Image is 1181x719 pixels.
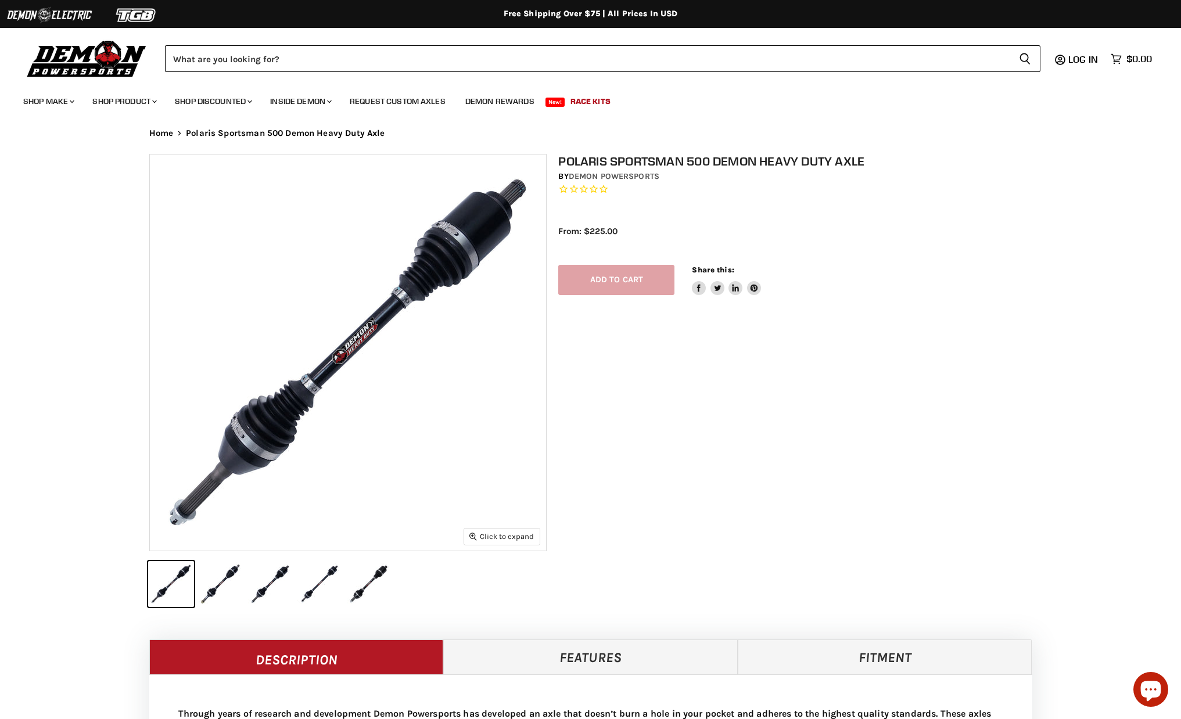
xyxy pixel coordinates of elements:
span: $0.00 [1126,53,1152,64]
a: Demon Rewards [457,89,543,113]
a: Shop Product [84,89,164,113]
span: Share this: [692,265,734,274]
button: IMAGE thumbnail [148,561,194,607]
div: Free Shipping Over $75 | All Prices In USD [126,9,1056,19]
button: IMAGE thumbnail [198,561,243,607]
button: Search [1010,45,1040,72]
ul: Main menu [15,85,1149,113]
img: IMAGE [150,154,546,551]
button: IMAGE thumbnail [346,561,392,607]
span: From: $225.00 [558,226,618,236]
a: Shop Make [15,89,81,113]
div: by [558,170,1044,183]
button: IMAGE thumbnail [296,561,342,607]
a: Fitment [738,639,1032,674]
span: Click to expand [469,532,534,541]
a: Description [149,639,444,674]
h1: Polaris Sportsman 500 Demon Heavy Duty Axle [558,154,1044,168]
aside: Share this: [692,265,761,296]
a: $0.00 [1105,51,1158,67]
a: Demon Powersports [569,171,659,181]
input: Search [165,45,1010,72]
span: New! [545,98,565,107]
span: Log in [1068,53,1098,65]
img: TGB Logo 2 [93,4,180,26]
inbox-online-store-chat: Shopify online store chat [1130,672,1172,710]
button: Click to expand [464,529,540,544]
button: IMAGE thumbnail [247,561,293,607]
a: Race Kits [562,89,619,113]
a: Inside Demon [261,89,339,113]
a: Log in [1063,54,1105,64]
span: Rated 0.0 out of 5 stars 0 reviews [558,184,1044,196]
form: Product [165,45,1040,72]
a: Request Custom Axles [341,89,454,113]
a: Home [149,128,174,138]
img: Demon Electric Logo 2 [6,4,93,26]
a: Features [443,639,738,674]
img: Demon Powersports [23,38,150,79]
span: Polaris Sportsman 500 Demon Heavy Duty Axle [186,128,385,138]
a: Shop Discounted [166,89,259,113]
nav: Breadcrumbs [126,128,1056,138]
